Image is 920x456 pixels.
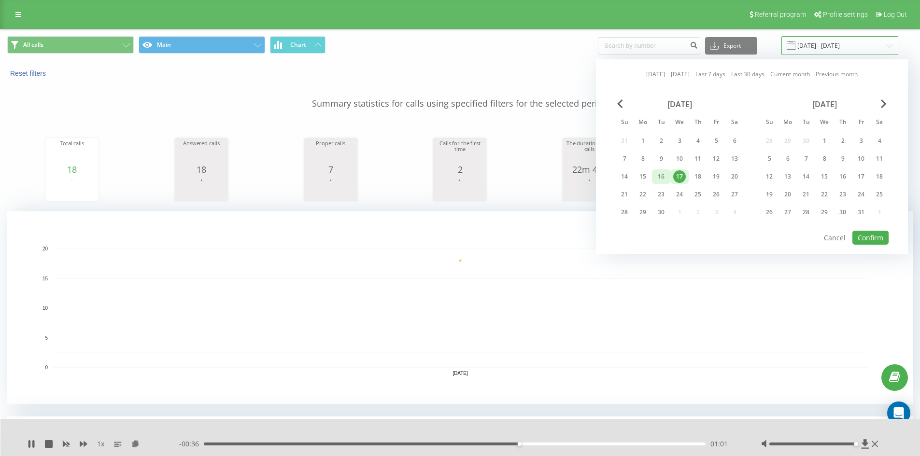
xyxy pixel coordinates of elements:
svg: A chart. [7,211,913,404]
div: Thu Sep 18, 2025 [689,169,707,184]
div: Wed Oct 8, 2025 [815,152,834,166]
div: 3 [673,135,686,147]
div: 7 [800,152,812,165]
div: Wed Oct 15, 2025 [815,169,834,184]
div: Wed Oct 29, 2025 [815,205,834,220]
div: Thu Oct 9, 2025 [834,152,852,166]
div: 18 [692,170,704,183]
div: Tue Sep 23, 2025 [652,187,670,202]
div: Tue Oct 28, 2025 [797,205,815,220]
div: Mon Sep 22, 2025 [634,187,652,202]
div: The duration of all calls [565,140,613,165]
svg: A chart. [436,174,484,203]
div: 19 [763,188,776,201]
div: 14 [618,170,631,183]
abbr: Saturday [727,116,742,130]
div: Thu Sep 4, 2025 [689,134,707,148]
div: 19 [710,170,722,183]
div: 15 [818,170,831,183]
div: Thu Sep 11, 2025 [689,152,707,166]
div: Fri Oct 17, 2025 [852,169,870,184]
div: Fri Oct 10, 2025 [852,152,870,166]
div: Thu Oct 23, 2025 [834,187,852,202]
span: 01:01 [710,439,728,449]
div: 22 [818,188,831,201]
abbr: Wednesday [817,116,832,130]
div: 27 [728,188,741,201]
div: 21 [800,188,812,201]
div: Thu Oct 30, 2025 [834,205,852,220]
div: Thu Oct 16, 2025 [834,169,852,184]
svg: A chart. [565,174,613,203]
svg: A chart. [307,174,355,203]
span: Next Month [881,99,887,108]
div: Mon Sep 8, 2025 [634,152,652,166]
div: 5 [710,135,722,147]
div: Tue Sep 2, 2025 [652,134,670,148]
div: 18 [873,170,886,183]
div: 18 [48,165,96,174]
div: 29 [637,206,649,219]
div: Sun Oct 26, 2025 [760,205,778,220]
a: Current month [770,69,810,79]
div: 24 [855,188,867,201]
div: Sat Oct 25, 2025 [870,187,889,202]
span: All calls [23,41,43,49]
abbr: Thursday [835,116,850,130]
button: Confirm [852,231,889,245]
abbr: Wednesday [672,116,687,130]
button: Export [705,37,757,55]
div: Fri Sep 5, 2025 [707,134,725,148]
div: 24 [673,188,686,201]
div: Sun Oct 19, 2025 [760,187,778,202]
div: Wed Sep 17, 2025 [670,169,689,184]
div: Sun Sep 14, 2025 [615,169,634,184]
div: 25 [692,188,704,201]
button: Chart [270,36,326,54]
a: Last 7 days [695,69,725,79]
div: 16 [655,170,667,183]
div: Sun Oct 12, 2025 [760,169,778,184]
span: Previous Month [617,99,623,108]
div: 17 [855,170,867,183]
div: 21 [618,188,631,201]
abbr: Thursday [691,116,705,130]
div: 15 [637,170,649,183]
div: Thu Oct 2, 2025 [834,134,852,148]
div: Sat Sep 13, 2025 [725,152,744,166]
div: Tue Sep 9, 2025 [652,152,670,166]
text: 0 [45,365,48,370]
div: 4 [873,135,886,147]
div: Sat Sep 6, 2025 [725,134,744,148]
abbr: Tuesday [799,116,813,130]
div: Wed Sep 24, 2025 [670,187,689,202]
a: Last 30 days [731,69,764,79]
div: 23 [655,188,667,201]
div: 9 [836,152,849,165]
abbr: Sunday [762,116,777,130]
div: Tue Sep 30, 2025 [652,205,670,220]
div: 4 [692,135,704,147]
div: [DATE] [615,99,744,109]
div: 25 [873,188,886,201]
div: 3 [855,135,867,147]
div: 10 [855,152,867,165]
div: Tue Oct 7, 2025 [797,152,815,166]
div: 26 [763,206,776,219]
div: Sun Sep 7, 2025 [615,152,634,166]
div: 8 [818,152,831,165]
div: 11 [692,152,704,165]
button: Reset filters [7,69,51,78]
span: Referral program [755,11,806,18]
div: 12 [763,170,776,183]
div: 17 [673,170,686,183]
div: 30 [836,206,849,219]
svg: A chart. [48,174,96,203]
div: 22 [637,188,649,201]
div: 6 [728,135,741,147]
div: Sat Oct 18, 2025 [870,169,889,184]
div: 13 [728,152,741,165]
